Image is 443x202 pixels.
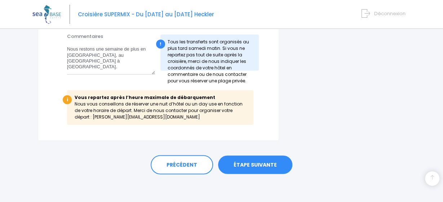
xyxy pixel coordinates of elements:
a: PRÉCÉDENT [151,155,213,175]
b: Vous repartez après l’heure maximale de débarquement [75,94,215,100]
label: Commentaires [67,33,103,40]
div: ! [156,39,165,48]
div: Nous vous conseillons de réserver une nuit d’hôtel ou un day use en fonction de votre horaire de ... [67,90,253,125]
span: Déconnexion [374,10,406,17]
div: i [63,95,72,104]
span: Croisière SUPERMIX - Du [DATE] au [DATE] Heckler [78,10,214,18]
div: Tous les transferts sont organisés au plus tard samedi matin. Si vous ne repartez pas tout de sui... [160,34,259,70]
a: ÉTAPE SUIVANTE [218,155,292,174]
